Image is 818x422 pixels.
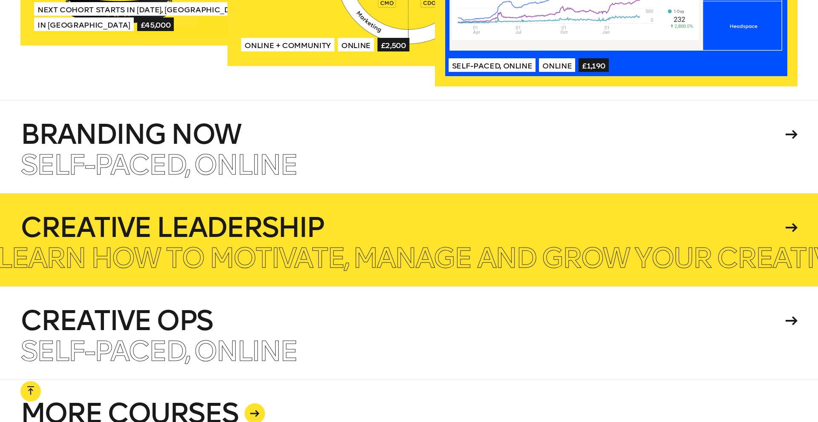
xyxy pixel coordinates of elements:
[539,58,575,72] span: Online
[241,38,334,51] span: Online + Community
[20,121,783,148] h4: Branding Now
[377,38,409,51] span: £2,500
[449,58,536,72] span: Self-paced, Online
[20,334,297,368] span: Self-paced, Online
[137,17,174,31] span: £45,000
[338,38,374,51] span: Online
[20,214,783,241] h4: Creative Leadership
[20,307,783,334] h4: Creative Ops
[579,58,609,72] span: £1,190
[34,2,302,16] span: Next Cohort Starts in [DATE], [GEOGRAPHIC_DATA] & [US_STATE]
[20,148,297,182] span: Self-paced, Online
[34,17,134,31] span: In [GEOGRAPHIC_DATA]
